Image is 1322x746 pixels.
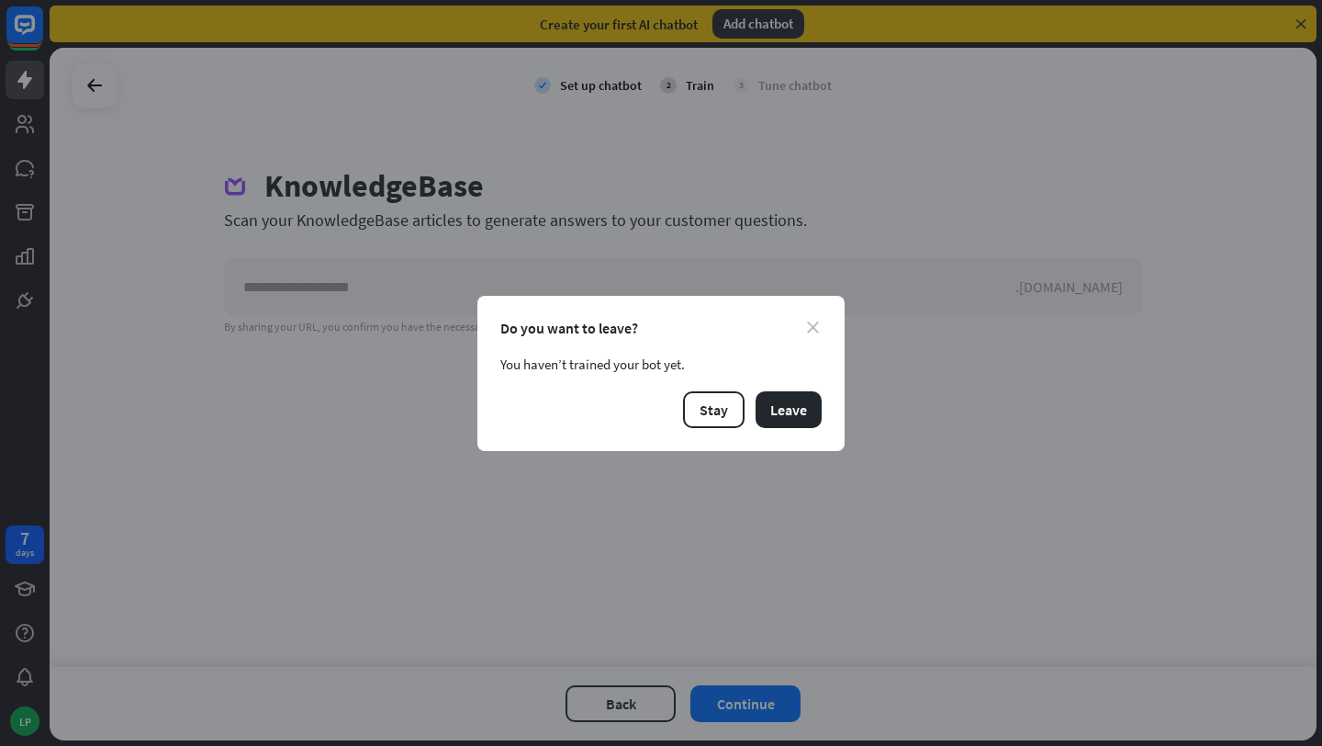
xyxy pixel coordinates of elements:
[500,356,822,373] div: You haven’t trained your bot yet.
[683,391,745,428] button: Stay
[756,391,822,428] button: Leave
[15,7,70,62] button: Open LiveChat chat widget
[500,319,822,337] div: Do you want to leave?
[807,322,819,333] i: close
